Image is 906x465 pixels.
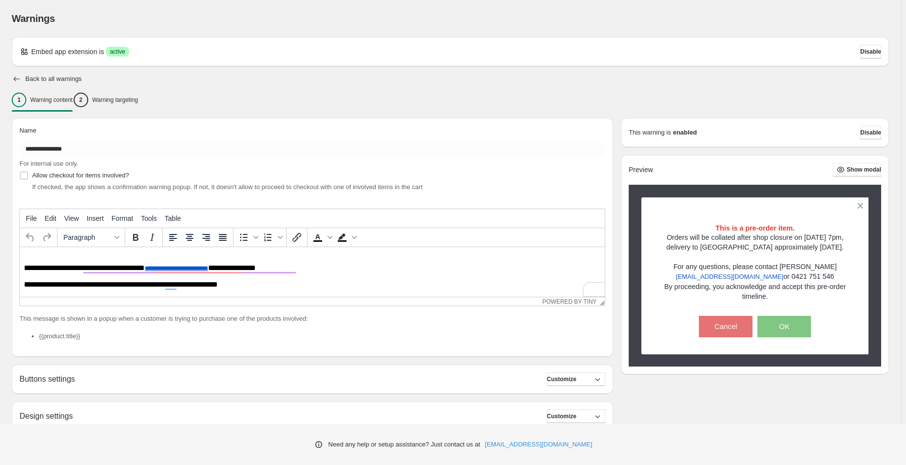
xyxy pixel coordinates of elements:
button: Align center [181,229,198,246]
strong: This is a pre-order item. [715,224,794,232]
iframe: Rich Text Area [20,247,605,297]
span: Format [112,214,133,222]
span: Paragraph [63,233,111,241]
button: Align right [198,229,214,246]
p: For any questions, please contact [PERSON_NAME] or 0421 751 546 [658,262,852,282]
button: Bold [127,229,144,246]
span: For internal use only. [19,160,78,167]
a: [EMAIL_ADDRESS][DOMAIN_NAME] [485,440,592,449]
h2: Buttons settings [19,374,75,384]
button: Italic [144,229,160,246]
div: Text color [309,229,334,246]
button: Formats [59,229,123,246]
span: Warnings [12,13,55,24]
div: 1 [12,93,26,107]
div: Resize [597,297,605,306]
strong: enabled [673,128,697,137]
h2: Preview [629,166,653,174]
span: View [64,214,79,222]
p: By proceeding, you acknowledge and accept this pre-order timeline. [658,282,852,301]
a: [EMAIL_ADDRESS][DOMAIN_NAME] [676,273,783,280]
span: Disable [860,129,881,136]
button: Show modal [833,163,881,176]
h2: Design settings [19,411,73,421]
button: Cancel [699,316,752,337]
span: Tools [141,214,157,222]
button: Undo [22,229,39,246]
span: Customize [547,412,577,420]
span: Insert [87,214,104,222]
button: Justify [214,229,231,246]
button: 2Warning targeting [74,90,138,110]
h2: Back to all warnings [25,75,82,83]
button: Customize [547,409,605,423]
button: 1Warning content [12,90,73,110]
button: Insert/edit link [289,229,305,246]
div: Bullet list [235,229,260,246]
div: Numbered list [260,229,284,246]
div: Background color [334,229,358,246]
button: OK [757,316,811,337]
button: Align left [165,229,181,246]
span: File [26,214,37,222]
span: If checked, the app shows a confirmation warning popup. If not, it doesn't allow to proceed to ch... [32,183,423,191]
p: Warning targeting [92,96,138,104]
button: Customize [547,372,605,386]
span: active [110,48,125,56]
span: Disable [860,48,881,56]
button: Disable [860,45,881,58]
p: Warning content [30,96,73,104]
button: Disable [860,126,881,139]
p: Embed app extension is [31,47,104,57]
span: Table [165,214,181,222]
span: Allow checkout for items involved? [32,172,129,179]
p: This warning is [629,128,671,137]
span: Name [19,127,37,134]
li: {{product.title}} [39,331,605,341]
span: Show modal [847,166,881,174]
p: This message is shown in a popup when a customer is trying to purchase one of the products involved: [19,314,605,324]
div: 2 [74,93,88,107]
span: Customize [547,375,577,383]
span: Edit [45,214,57,222]
a: Powered by Tiny [542,298,597,305]
button: Redo [39,229,55,246]
p: Orders will be collated after shop closure on [DATE] 7pm, delivery to [GEOGRAPHIC_DATA] approxima... [658,232,852,252]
